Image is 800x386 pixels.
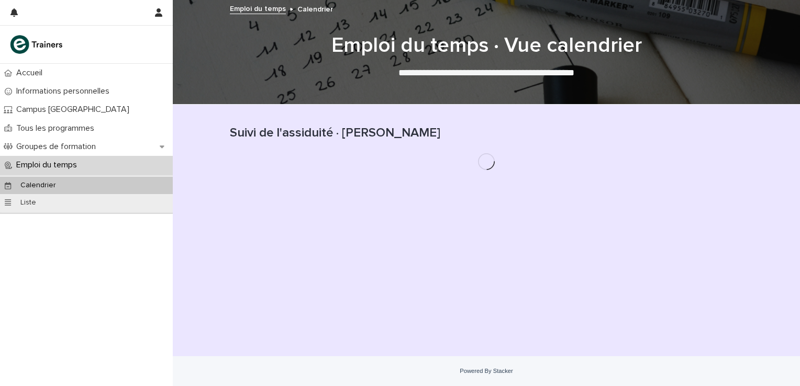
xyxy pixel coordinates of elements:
[460,368,513,374] a: Powered By Stacker
[12,123,103,133] p: Tous les programmes
[12,198,45,207] p: Liste
[8,34,66,55] img: K0CqGN7SDeD6s4JG8KQk
[12,86,118,96] p: Informations personnelles
[12,160,85,170] p: Emploi du temps
[230,126,743,141] h1: Suivi de l'assiduité · [PERSON_NAME]
[12,142,104,152] p: Groupes de formation
[297,3,333,14] p: Calendrier
[12,68,51,78] p: Accueil
[12,181,64,190] p: Calendrier
[230,2,286,14] a: Emploi du temps
[12,105,138,115] p: Campus [GEOGRAPHIC_DATA]
[230,33,743,58] h1: Emploi du temps · Vue calendrier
